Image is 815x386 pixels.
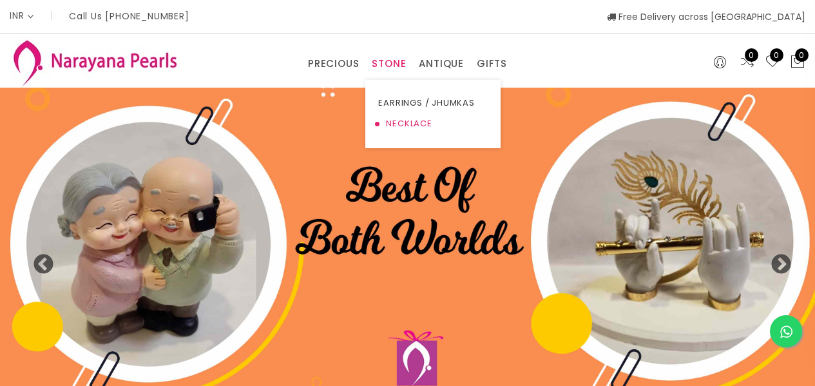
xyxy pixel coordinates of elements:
button: Previous [32,254,45,267]
a: NECKLACE [378,113,488,134]
a: STONE [372,54,406,73]
a: PRECIOUS [308,54,359,73]
span: 0 [795,48,809,62]
span: 0 [745,48,758,62]
a: 0 [765,54,780,71]
a: EARRINGS / JHUMKAS [378,93,488,113]
span: 0 [770,48,783,62]
button: Next [770,254,783,267]
a: 0 [740,54,755,71]
span: Free Delivery across [GEOGRAPHIC_DATA] [607,10,805,23]
a: ANTIQUE [419,54,464,73]
a: GIFTS [477,54,507,73]
button: 0 [790,54,805,71]
p: Call Us [PHONE_NUMBER] [69,12,189,21]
